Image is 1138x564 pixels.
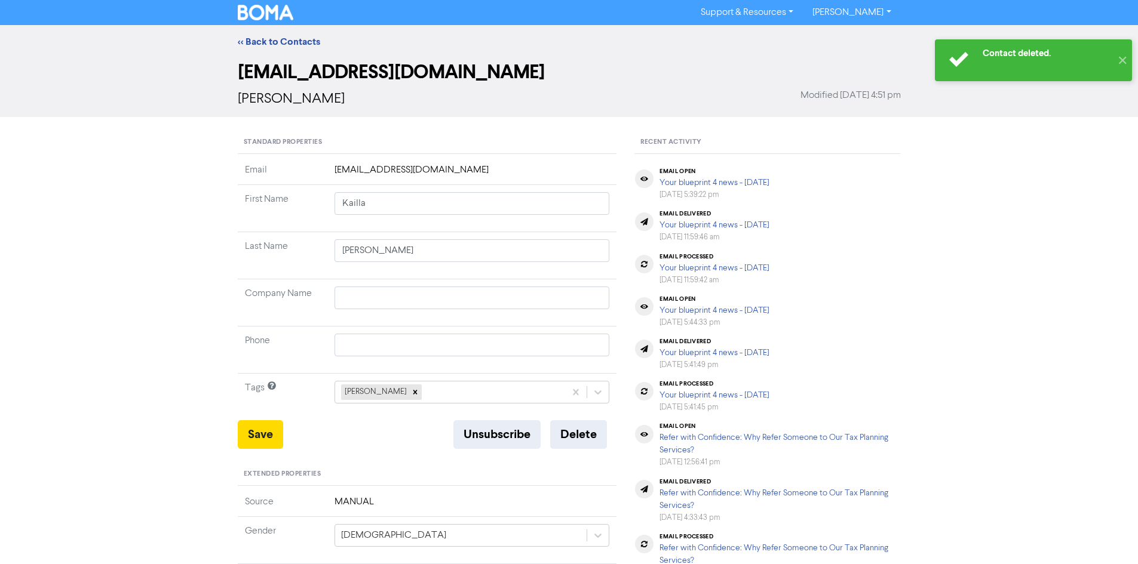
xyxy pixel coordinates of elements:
a: Your blueprint 4 news - [DATE] [660,264,769,272]
div: [DATE] 5:41:45 pm [660,402,769,413]
h2: [EMAIL_ADDRESS][DOMAIN_NAME] [238,61,901,84]
a: Refer with Confidence: Why Refer Someone to Our Tax Planning Services? [660,433,888,454]
div: [DEMOGRAPHIC_DATA] [341,528,446,543]
td: Phone [238,326,327,374]
td: Email [238,163,327,185]
a: Support & Resources [691,3,803,22]
iframe: Chat Widget [1078,507,1138,564]
div: [DATE] 12:56:41 pm [660,457,900,468]
div: [DATE] 4:33:43 pm [660,512,900,523]
div: email processed [660,253,769,260]
div: Contact deleted. [983,47,1111,60]
button: Unsubscribe [453,420,541,449]
div: [DATE] 5:41:49 pm [660,359,769,371]
div: email delivered [660,210,769,217]
div: Standard Properties [238,131,617,154]
a: Your blueprint 4 news - [DATE] [660,306,769,315]
div: email open [660,295,769,303]
td: Last Name [238,232,327,279]
div: email delivered [660,338,769,345]
a: Your blueprint 4 news - [DATE] [660,221,769,229]
a: Your blueprint 4 news - [DATE] [660,349,769,357]
div: email open [660,423,900,430]
td: Source [238,495,327,517]
div: email processed [660,533,900,540]
div: [DATE] 5:39:22 pm [660,189,769,201]
img: BOMA Logo [238,5,294,20]
div: [DATE] 11:59:42 am [660,275,769,286]
a: << Back to Contacts [238,36,320,48]
td: Tags [238,374,327,421]
button: Delete [550,420,607,449]
span: Modified [DATE] 4:51 pm [800,88,901,103]
td: MANUAL [327,495,617,517]
a: Your blueprint 4 news - [DATE] [660,178,769,187]
div: Recent Activity [634,131,900,154]
td: First Name [238,185,327,232]
div: [DATE] 11:59:46 am [660,232,769,243]
div: email delivered [660,478,900,485]
td: Company Name [238,279,327,326]
button: Save [238,420,283,449]
a: Refer with Confidence: Why Refer Someone to Our Tax Planning Services? [660,489,888,510]
td: [EMAIL_ADDRESS][DOMAIN_NAME] [327,163,617,185]
a: Your blueprint 4 news - [DATE] [660,391,769,399]
span: [PERSON_NAME] [238,92,345,106]
td: Gender [238,516,327,563]
a: [PERSON_NAME] [803,3,900,22]
div: Extended Properties [238,463,617,486]
div: [PERSON_NAME] [341,384,409,400]
div: email processed [660,380,769,387]
div: email open [660,168,769,175]
div: [DATE] 5:44:33 pm [660,317,769,328]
